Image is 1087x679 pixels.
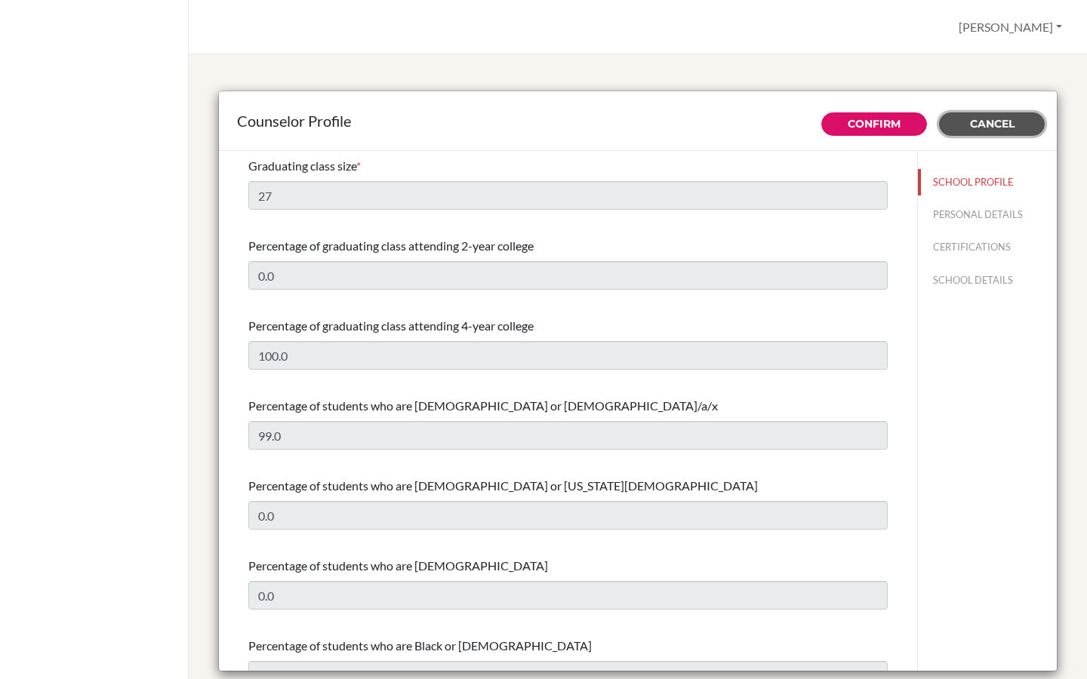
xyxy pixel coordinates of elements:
span: Graduating class size [248,158,356,173]
span: Percentage of students who are [DEMOGRAPHIC_DATA] or [US_STATE][DEMOGRAPHIC_DATA] [248,478,758,493]
div: Counselor Profile [237,109,1039,132]
button: SCHOOL PROFILE [918,169,1057,195]
button: [PERSON_NAME] [952,13,1069,41]
span: Percentage of students who are Black or [DEMOGRAPHIC_DATA] [248,638,592,653]
button: SCHOOL DETAILS [918,267,1057,293]
button: PERSONAL DETAILS [918,201,1057,228]
span: Percentage of graduating class attending 4-year college [248,318,534,333]
span: Percentage of graduating class attending 2-year college [248,238,534,253]
span: Percentage of students who are [DEMOGRAPHIC_DATA] [248,558,548,573]
button: CERTIFICATIONS [918,234,1057,260]
span: Percentage of students who are [DEMOGRAPHIC_DATA] or [DEMOGRAPHIC_DATA]/a/x [248,398,718,413]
